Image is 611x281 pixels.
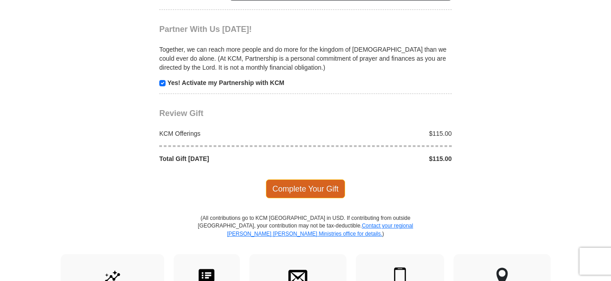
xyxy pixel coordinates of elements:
span: Partner With Us [DATE]! [159,25,252,34]
div: $115.00 [305,129,457,138]
strong: Yes! Activate my Partnership with KCM [167,79,284,86]
div: KCM Offerings [155,129,306,138]
span: Review Gift [159,109,203,118]
div: Total Gift [DATE] [155,154,306,163]
div: $115.00 [305,154,457,163]
p: Together, we can reach more people and do more for the kingdom of [DEMOGRAPHIC_DATA] than we coul... [159,45,452,72]
p: (All contributions go to KCM [GEOGRAPHIC_DATA] in USD. If contributing from outside [GEOGRAPHIC_D... [198,214,413,254]
span: Complete Your Gift [266,179,346,198]
a: Contact your regional [PERSON_NAME] [PERSON_NAME] Ministries office for details. [227,223,413,236]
